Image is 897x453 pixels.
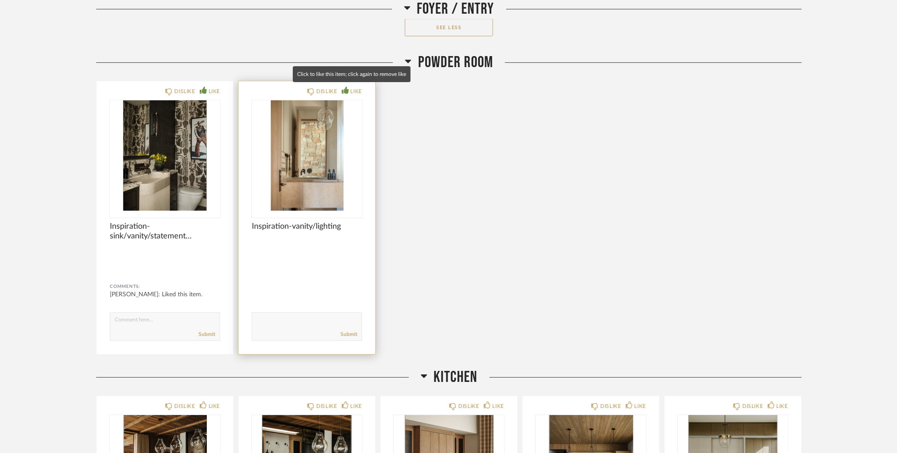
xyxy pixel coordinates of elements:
[493,402,504,411] div: LIKE
[252,222,362,231] span: Inspiration-vanity/lighting
[252,100,362,211] div: 0
[110,100,220,211] img: undefined
[777,402,788,411] div: LIKE
[316,87,337,96] div: DISLIKE
[351,402,362,411] div: LIKE
[209,87,220,96] div: LIKE
[110,282,220,291] div: Comments:
[458,402,479,411] div: DISLIKE
[252,100,362,211] img: undefined
[110,222,220,241] span: Inspiration-sink/vanity/statement wallpaper/sconces
[174,402,195,411] div: DISLIKE
[600,402,621,411] div: DISLIKE
[418,53,493,72] span: Powder Room
[316,402,337,411] div: DISLIKE
[209,402,220,411] div: LIKE
[110,290,220,299] div: [PERSON_NAME]: Liked this item.
[742,402,763,411] div: DISLIKE
[635,402,646,411] div: LIKE
[351,87,362,96] div: LIKE
[110,100,220,211] div: 0
[198,331,215,338] a: Submit
[174,87,195,96] div: DISLIKE
[405,19,493,36] button: See Less
[434,368,478,387] span: Kitchen
[340,331,357,338] a: Submit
